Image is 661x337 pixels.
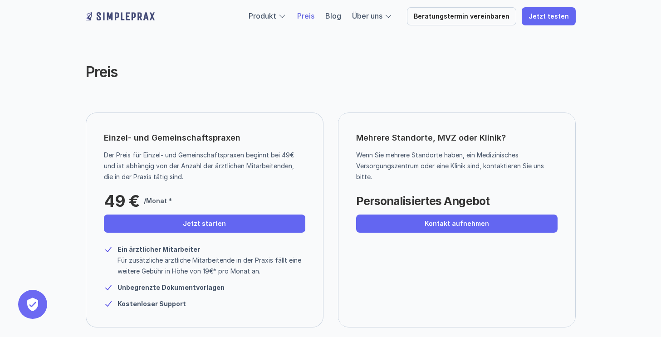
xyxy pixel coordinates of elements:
[118,245,200,253] strong: Ein ärztlicher Mitarbeiter
[356,150,551,182] p: Wenn Sie mehrere Standorte haben, ein Medizinisches Versorgungszentrum oder eine Klinik sind, kon...
[425,220,489,228] p: Kontakt aufnehmen
[325,11,341,20] a: Blog
[104,192,139,210] p: 49 €
[522,7,576,25] a: Jetzt testen
[118,300,186,308] strong: Kostenloser Support
[356,215,558,233] a: Kontakt aufnehmen
[104,131,240,145] p: Einzel- und Gemeinschaftspraxen
[297,11,314,20] a: Preis
[249,11,276,20] a: Produkt
[104,150,299,182] p: Der Preis für Einzel- und Gemeinschaftspraxen beginnt bei 49€ und ist abhängig von der Anzahl der...
[86,63,426,81] h2: Preis
[414,13,509,20] p: Beratungstermin vereinbaren
[529,13,569,20] p: Jetzt testen
[352,11,382,20] a: Über uns
[144,195,172,206] p: /Monat *
[104,215,305,233] a: Jetzt starten
[118,255,305,277] p: Für zusätzliche ärztliche Mitarbeitende in der Praxis fällt eine weitere Gebühr in Höhe von 19€* ...
[356,192,490,210] p: Personalisiertes Angebot
[118,283,225,291] strong: Unbegrenzte Dokumentvorlagen
[356,131,558,145] p: Mehrere Standorte, MVZ oder Klinik?
[407,7,516,25] a: Beratungstermin vereinbaren
[183,220,226,228] p: Jetzt starten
